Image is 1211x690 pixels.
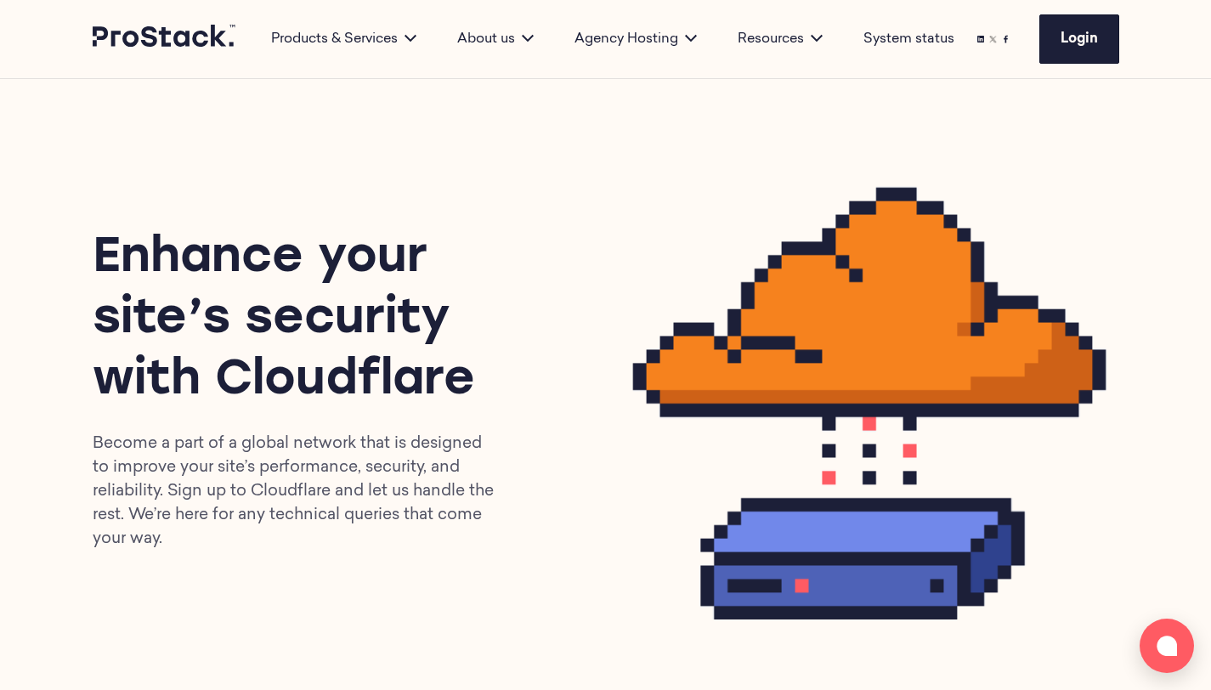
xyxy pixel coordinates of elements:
[717,29,843,49] div: Resources
[93,25,237,54] a: Prostack logo
[93,433,500,551] p: Become a part of a global network that is designed to improve your site’s performance, security, ...
[437,29,554,49] div: About us
[606,161,1119,619] img: Service_Cloudfare-Orange_V2.gif
[251,29,437,49] div: Products & Services
[1140,619,1194,673] button: Open chat window
[1061,32,1098,46] span: Login
[1039,14,1119,64] a: Login
[93,229,545,412] h1: Enhance your site’s security with Cloudflare
[554,29,717,49] div: Agency Hosting
[863,29,954,49] a: System status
